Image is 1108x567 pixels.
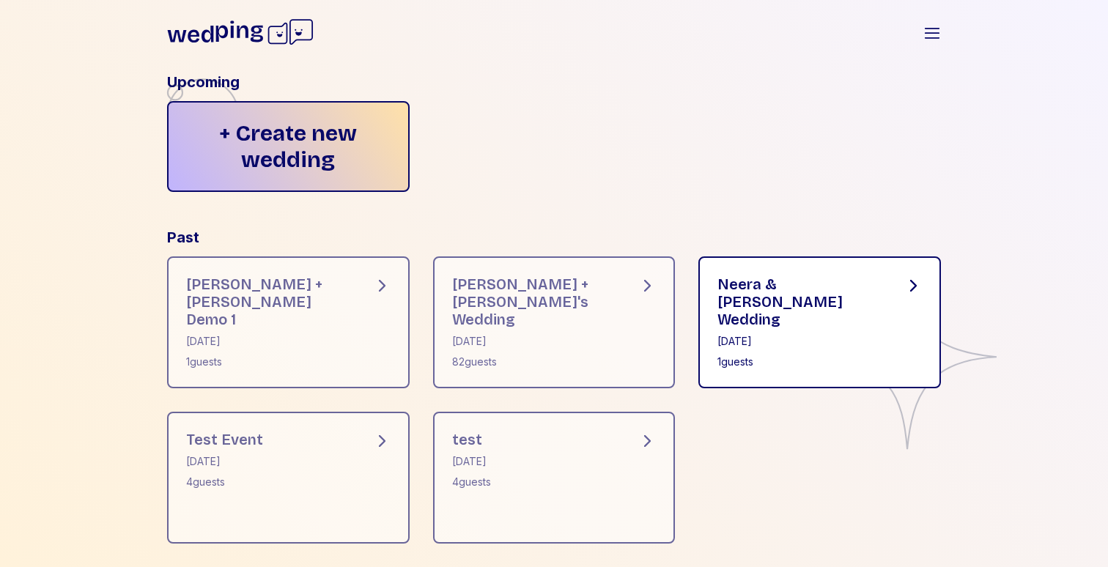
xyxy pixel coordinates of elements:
[452,275,616,328] div: [PERSON_NAME] + [PERSON_NAME]'s Wedding
[186,475,263,489] div: 4 guests
[717,334,881,349] div: [DATE]
[186,334,350,349] div: [DATE]
[167,227,941,248] div: Past
[186,431,263,448] div: Test Event
[186,275,350,328] div: [PERSON_NAME] + [PERSON_NAME] Demo 1
[717,275,881,328] div: Neera & [PERSON_NAME] Wedding
[452,431,491,448] div: test
[186,454,263,469] div: [DATE]
[167,72,941,92] div: Upcoming
[717,355,881,369] div: 1 guests
[452,355,616,369] div: 82 guests
[186,355,350,369] div: 1 guests
[167,101,410,192] div: + Create new wedding
[452,334,616,349] div: [DATE]
[452,475,491,489] div: 4 guests
[452,454,491,469] div: [DATE]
